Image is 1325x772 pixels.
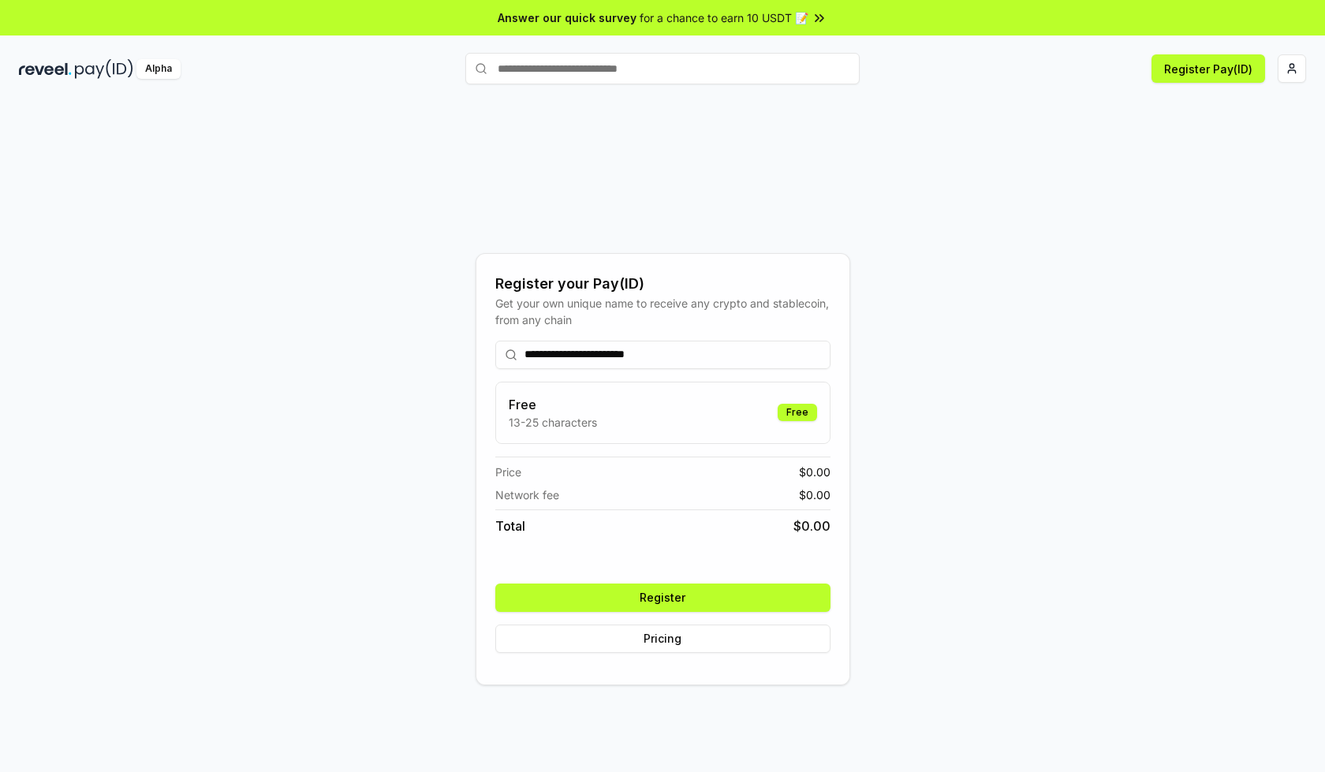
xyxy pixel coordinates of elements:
span: $ 0.00 [799,487,830,503]
div: Alpha [136,59,181,79]
div: Get your own unique name to receive any crypto and stablecoin, from any chain [495,295,830,328]
img: reveel_dark [19,59,72,79]
div: Register your Pay(ID) [495,273,830,295]
span: Network fee [495,487,559,503]
button: Register Pay(ID) [1151,54,1265,83]
img: pay_id [75,59,133,79]
span: for a chance to earn 10 USDT 📝 [640,9,808,26]
span: $ 0.00 [793,517,830,535]
h3: Free [509,395,597,414]
span: Answer our quick survey [498,9,636,26]
div: Free [778,404,817,421]
button: Register [495,584,830,612]
p: 13-25 characters [509,414,597,431]
span: Price [495,464,521,480]
span: Total [495,517,525,535]
span: $ 0.00 [799,464,830,480]
button: Pricing [495,625,830,653]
